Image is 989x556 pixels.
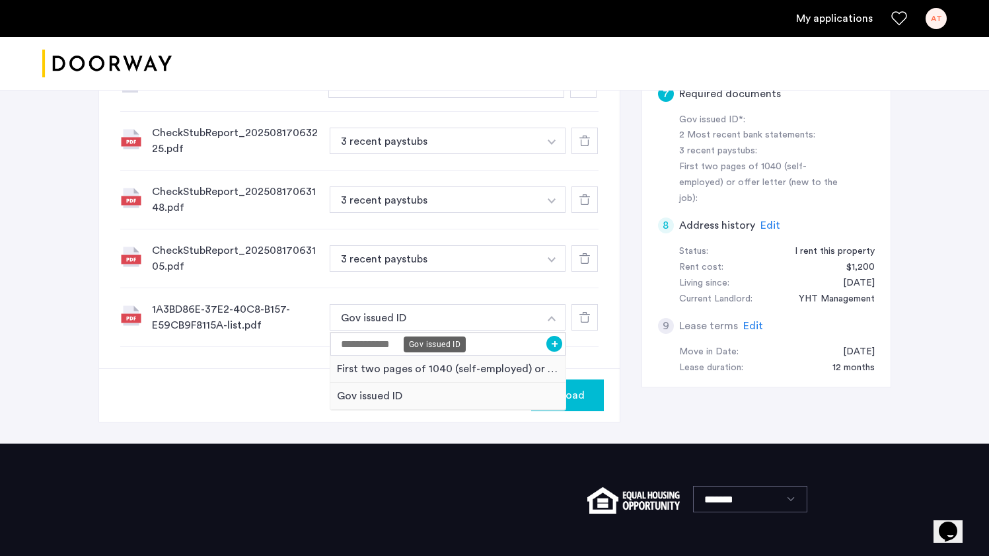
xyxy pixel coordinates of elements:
div: Lease duration: [679,360,743,376]
h5: Required documents [679,86,781,102]
img: file [120,187,141,208]
button: + [546,336,562,352]
button: button [330,304,540,331]
div: Gov issued ID [330,383,566,410]
div: CheckStubReport_20250817063225.pdf [152,125,319,157]
div: Gov issued ID [404,337,466,352]
span: Edit [760,220,780,231]
h5: Address history [679,218,755,233]
a: Favorites [891,11,907,26]
img: arrow [548,316,556,321]
button: button [330,128,540,154]
div: Status: [679,244,708,260]
div: 2 Most recent bank statements: [679,128,846,143]
div: 9 [658,318,674,334]
div: Gov issued ID*: [679,112,846,128]
div: CheckStubReport_20250817063148.pdf [152,184,319,216]
button: button [531,379,604,411]
div: First two pages of 1040 (self-employed) or offer letter (new to the job): [679,159,846,207]
div: 10/01/2024 [830,276,875,292]
div: 8 [658,218,674,233]
span: Upload [550,387,585,403]
img: file [120,246,141,267]
button: button [538,245,566,272]
a: Cazamio logo [42,39,172,89]
select: Language select [693,486,807,512]
button: button [538,304,566,331]
h5: Lease terms [679,318,738,334]
img: arrow [548,257,556,262]
div: $1,200 [833,260,875,276]
img: file [120,305,141,326]
div: I rent this property [782,244,875,260]
a: My application [796,11,873,26]
div: Rent cost: [679,260,723,276]
div: 3 recent paystubs: [679,143,846,159]
div: First two pages of 1040 (self-employed) or offer letter (new to the job) [330,356,566,383]
div: 1A3BD86E-37E2-40C8-B157-E59CB9F8115A-list.pdf [152,301,319,333]
button: button [538,186,566,213]
button: button [330,186,540,213]
div: Living since: [679,276,729,292]
img: logo [42,39,172,89]
button: button [538,128,566,154]
span: Edit [743,321,763,331]
div: AT [926,8,947,29]
button: button [330,245,540,272]
div: Current Landlord: [679,292,752,307]
img: file [120,128,141,149]
div: 7 [658,86,674,102]
img: arrow [548,139,556,145]
div: YHT Management [786,292,875,307]
div: 08/30/2025 [830,344,875,360]
img: equal-housing.png [587,487,679,514]
div: Move in Date: [679,344,739,360]
iframe: chat widget [934,503,976,543]
img: arrow [548,198,556,204]
div: CheckStubReport_20250817063105.pdf [152,243,319,274]
div: 12 months [819,360,875,376]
